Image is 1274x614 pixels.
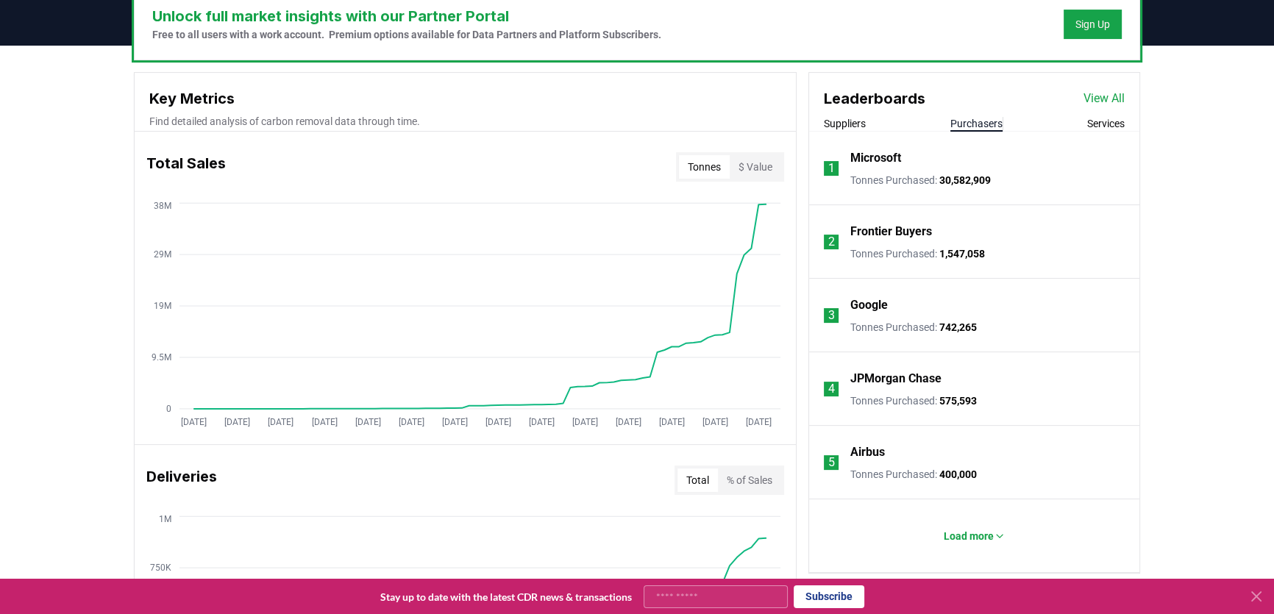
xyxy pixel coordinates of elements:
[149,88,781,110] h3: Key Metrics
[828,307,835,324] p: 3
[572,417,598,427] tspan: [DATE]
[312,417,338,427] tspan: [DATE]
[944,529,994,543] p: Load more
[939,248,985,260] span: 1,547,058
[950,116,1003,131] button: Purchasers
[150,563,171,573] tspan: 750K
[730,155,781,179] button: $ Value
[1083,90,1125,107] a: View All
[152,352,171,363] tspan: 9.5M
[659,417,685,427] tspan: [DATE]
[159,514,171,524] tspan: 1M
[939,174,991,186] span: 30,582,909
[616,417,641,427] tspan: [DATE]
[529,417,555,427] tspan: [DATE]
[850,246,985,261] p: Tonnes Purchased :
[152,5,661,27] h3: Unlock full market insights with our Partner Portal
[149,114,781,129] p: Find detailed analysis of carbon removal data through time.
[166,404,171,414] tspan: 0
[828,160,835,177] p: 1
[932,521,1017,551] button: Load more
[850,149,901,167] a: Microsoft
[1075,17,1110,32] a: Sign Up
[828,454,835,471] p: 5
[399,417,424,427] tspan: [DATE]
[154,249,171,260] tspan: 29M
[746,417,772,427] tspan: [DATE]
[485,417,511,427] tspan: [DATE]
[828,233,835,251] p: 2
[181,417,207,427] tspan: [DATE]
[677,468,718,492] button: Total
[154,201,171,211] tspan: 38M
[146,465,217,495] h3: Deliveries
[850,370,942,388] a: JPMorgan Chase
[224,417,250,427] tspan: [DATE]
[152,27,661,42] p: Free to all users with a work account. Premium options available for Data Partners and Platform S...
[939,395,977,407] span: 575,593
[154,301,171,311] tspan: 19M
[442,417,468,427] tspan: [DATE]
[850,320,977,335] p: Tonnes Purchased :
[268,417,294,427] tspan: [DATE]
[824,116,866,131] button: Suppliers
[939,321,977,333] span: 742,265
[850,467,977,482] p: Tonnes Purchased :
[850,393,977,408] p: Tonnes Purchased :
[850,173,991,188] p: Tonnes Purchased :
[1087,116,1125,131] button: Services
[355,417,381,427] tspan: [DATE]
[828,380,835,398] p: 4
[850,223,932,240] a: Frontier Buyers
[679,155,730,179] button: Tonnes
[850,443,885,461] a: Airbus
[146,152,226,182] h3: Total Sales
[850,296,888,314] a: Google
[702,417,728,427] tspan: [DATE]
[939,468,977,480] span: 400,000
[1064,10,1122,39] button: Sign Up
[824,88,925,110] h3: Leaderboards
[718,468,781,492] button: % of Sales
